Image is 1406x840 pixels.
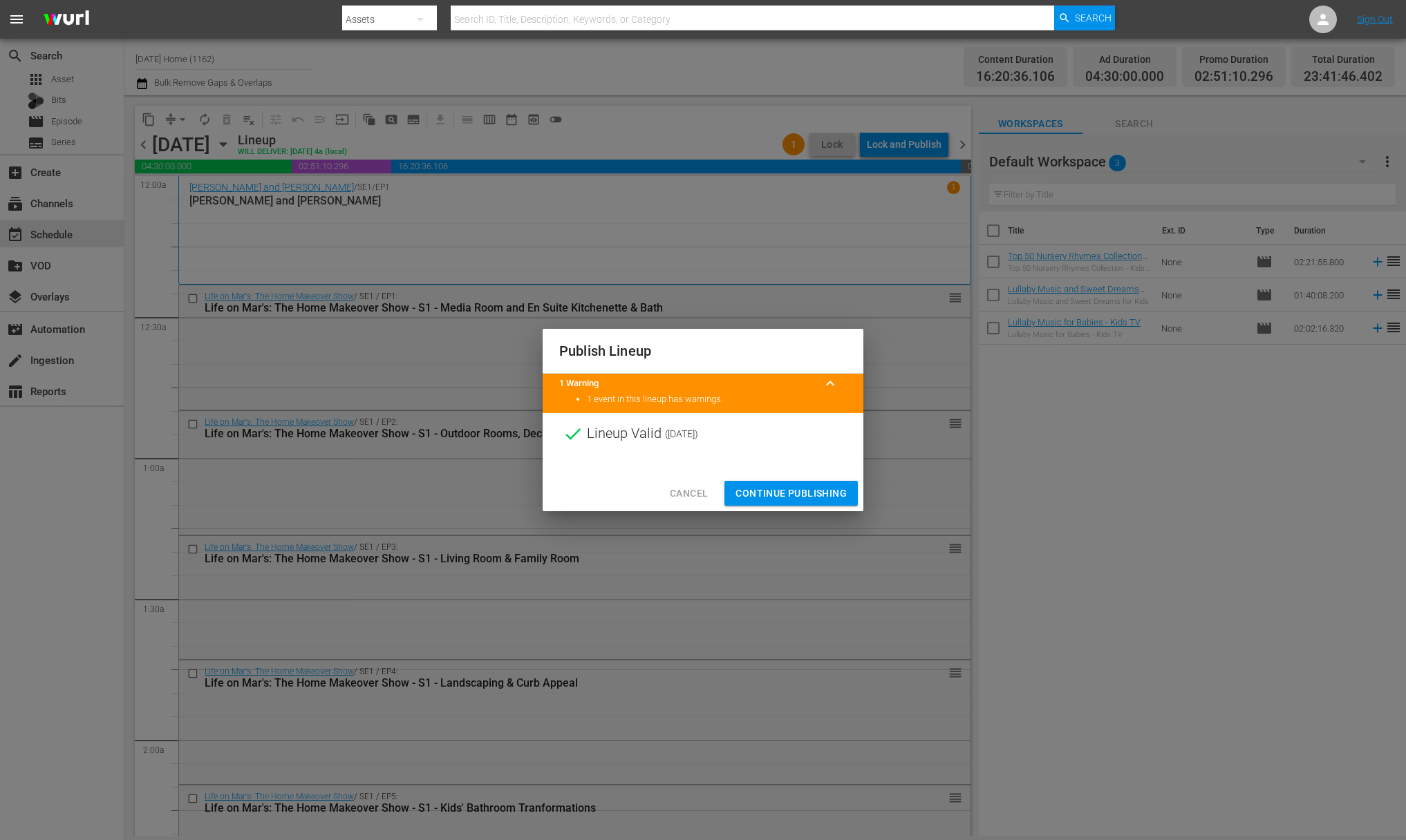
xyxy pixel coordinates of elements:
[559,340,847,362] h2: Publish Lineup
[1075,6,1112,30] span: Search
[735,485,847,502] span: Continue Publishing
[559,377,814,390] title: 1 Warning
[1357,14,1393,25] a: Sign Out
[665,423,698,444] span: ( [DATE] )
[724,481,858,506] button: Continue Publishing
[33,3,100,36] img: ans4CAIJ8jUAAAAAAAAAAAAAAAAAAAAAAAAgQb4GAAAAAAAAAAAAAAAAAAAAAAAAJMjXAAAAAAAAAAAAAAAAAAAAAAAAgAT5G...
[822,375,838,392] span: keyboard_arrow_up
[587,393,847,406] li: 1 event in this lineup has warnings.
[543,413,863,455] div: Lineup Valid
[659,481,719,506] button: Cancel
[670,485,708,502] span: Cancel
[814,367,847,400] button: keyboard_arrow_up
[8,11,25,28] span: menu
